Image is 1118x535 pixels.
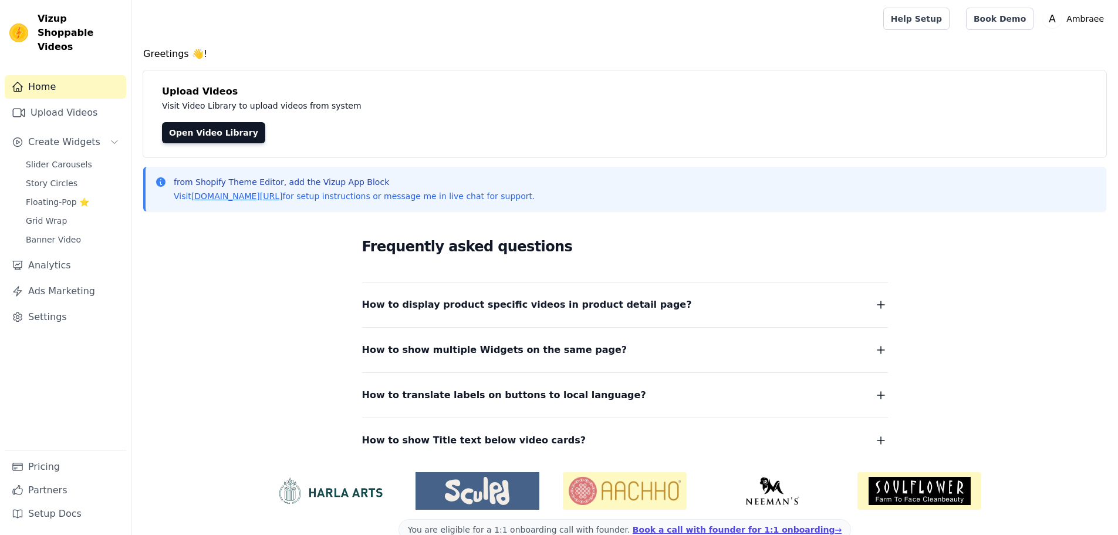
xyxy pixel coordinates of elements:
h4: Upload Videos [162,85,1087,99]
button: How to show Title text below video cards? [362,432,888,449]
span: How to display product specific videos in product detail page? [362,297,692,313]
a: Setup Docs [5,502,126,526]
span: Vizup Shoppable Videos [38,12,121,54]
a: Pricing [5,455,126,479]
span: How to translate labels on buttons to local language? [362,387,646,403]
span: How to show Title text below video cards? [362,432,586,449]
img: Neeman's [710,477,834,505]
span: Create Widgets [28,135,100,149]
span: Floating-Pop ⭐ [26,196,89,208]
h2: Frequently asked questions [362,235,888,258]
a: Story Circles [19,175,126,191]
a: Slider Carousels [19,156,126,173]
a: Ads Marketing [5,280,126,303]
a: Book Demo [966,8,1033,30]
p: Visit Video Library to upload videos from system [162,99,688,113]
span: Banner Video [26,234,81,245]
span: Story Circles [26,177,77,189]
p: from Shopify Theme Editor, add the Vizup App Block [174,176,535,188]
text: A [1049,13,1056,25]
span: Slider Carousels [26,159,92,170]
a: Help Setup [883,8,950,30]
button: Create Widgets [5,130,126,154]
img: Soulflower [857,472,981,510]
a: Settings [5,305,126,329]
img: Aachho [563,472,687,510]
h4: Greetings 👋! [143,47,1106,61]
button: How to translate labels on buttons to local language? [362,387,888,403]
button: How to show multiple Widgets on the same page? [362,342,888,358]
a: Floating-Pop ⭐ [19,194,126,210]
a: Upload Videos [5,101,126,125]
a: Banner Video [19,231,126,248]
span: Grid Wrap [26,215,67,227]
a: Partners [5,479,126,502]
a: [DOMAIN_NAME][URL] [191,191,283,201]
a: Open Video Library [162,122,265,143]
a: Analytics [5,254,126,277]
button: A Ambraee [1043,8,1109,29]
img: Sculpd US [416,477,539,505]
p: Ambraee [1062,8,1109,29]
a: Home [5,75,126,99]
button: How to display product specific videos in product detail page? [362,297,888,313]
p: Visit for setup instructions or message me in live chat for support. [174,190,535,202]
a: Book a call with founder for 1:1 onboarding [633,525,842,534]
img: Vizup [9,23,28,42]
span: How to show multiple Widgets on the same page? [362,342,627,358]
a: Grid Wrap [19,213,126,229]
img: HarlaArts [268,477,392,505]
